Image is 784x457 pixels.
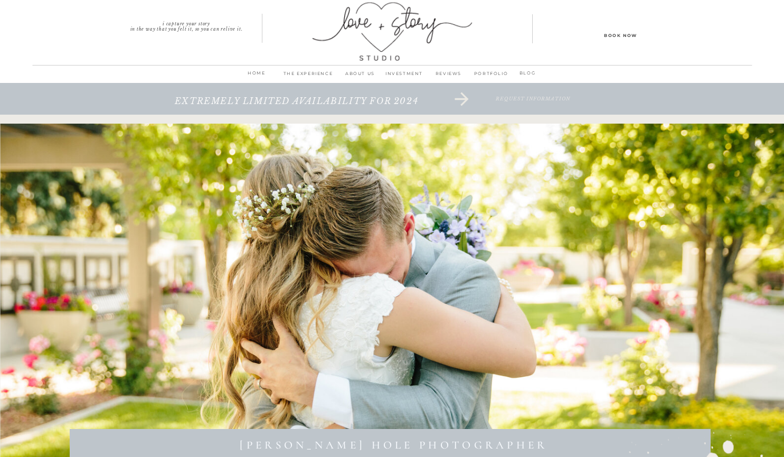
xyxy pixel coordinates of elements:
[243,69,271,83] a: home
[573,31,668,39] a: Book Now
[471,69,512,84] a: PORTFOLIO
[382,69,427,84] a: INVESTMENT
[111,21,262,29] a: I capture your storyin the way that you felt it, so you can relive it.
[427,69,471,84] a: REVIEWS
[514,69,542,79] a: BLOG
[278,69,338,84] a: THE EXPERIENCE
[68,439,721,451] h1: [PERSON_NAME] hole photographer
[139,96,454,117] a: extremely limited availability for 2024
[440,96,627,117] a: request information
[111,21,262,29] p: I capture your story in the way that you felt it, so you can relive it.
[338,69,382,84] a: ABOUT us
